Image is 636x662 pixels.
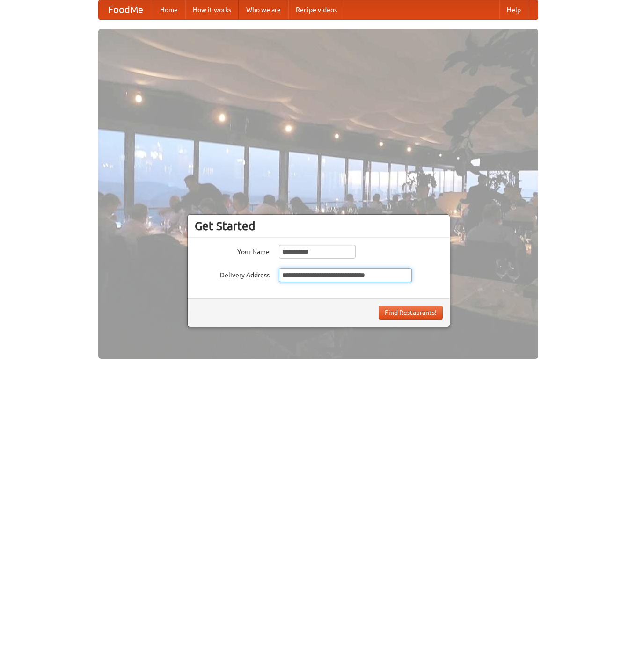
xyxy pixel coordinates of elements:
a: How it works [185,0,239,19]
a: Recipe videos [288,0,344,19]
button: Find Restaurants! [379,306,443,320]
h3: Get Started [195,219,443,233]
a: Help [499,0,528,19]
a: Who we are [239,0,288,19]
a: FoodMe [99,0,153,19]
label: Your Name [195,245,270,256]
label: Delivery Address [195,268,270,280]
a: Home [153,0,185,19]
